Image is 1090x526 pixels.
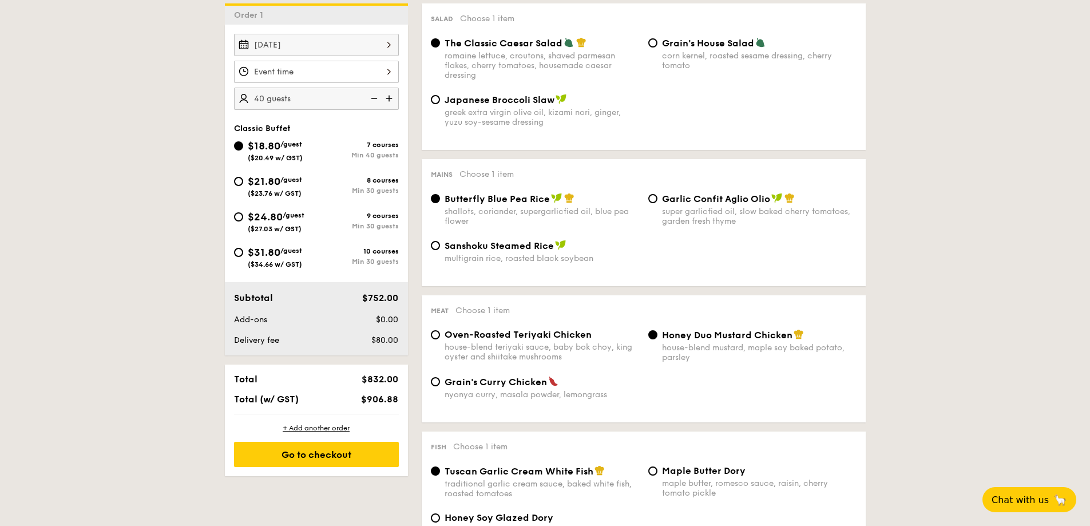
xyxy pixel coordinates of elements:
[551,193,562,203] img: icon-vegan.f8ff3823.svg
[445,390,639,400] div: nyonya curry, masala powder, lemongrass
[431,443,446,451] span: Fish
[248,225,302,233] span: ($27.03 w/ GST)
[234,61,399,83] input: Event time
[564,37,574,48] img: icon-vegetarian.fe4039eb.svg
[445,377,547,387] span: Grain's Curry Chicken
[234,374,257,385] span: Total
[364,88,382,109] img: icon-reduce.1d2dbef1.svg
[982,487,1076,512] button: Chat with us🦙
[445,329,592,340] span: Oven-Roasted Teriyaki Chicken
[234,141,243,151] input: $18.80/guest($20.49 w/ GST)7 coursesMin 40 guests
[548,376,558,386] img: icon-spicy.37a8142b.svg
[445,342,639,362] div: house-blend teriyaki sauce, baby bok choy, king oyster and shiitake mushrooms
[431,95,440,104] input: Japanese Broccoli Slawgreek extra virgin olive oil, kizami nori, ginger, yuzu soy-sesame dressing
[371,335,398,345] span: $80.00
[445,207,639,226] div: shallots, coriander, supergarlicfied oil, blue pea flower
[431,194,440,203] input: Butterfly Blue Pea Riceshallots, coriander, supergarlicfied oil, blue pea flower
[376,315,398,325] span: $0.00
[771,193,783,203] img: icon-vegan.f8ff3823.svg
[431,241,440,250] input: Sanshoku Steamed Ricemultigrain rice, roasted black soybean
[445,479,639,499] div: traditional garlic cream sauce, baked white fish, roasted tomatoes
[234,335,279,345] span: Delivery fee
[248,260,302,268] span: ($34.66 w/ GST)
[316,247,399,255] div: 10 courses
[316,212,399,220] div: 9 courses
[248,175,280,188] span: $21.80
[662,478,857,498] div: maple butter, romesco sauce, raisin, cherry tomato pickle
[556,94,567,104] img: icon-vegan.f8ff3823.svg
[755,37,766,48] img: icon-vegetarian.fe4039eb.svg
[431,15,453,23] span: Salad
[459,169,514,179] span: Choose 1 item
[431,307,449,315] span: Meat
[280,247,302,255] span: /guest
[234,34,399,56] input: Event date
[316,151,399,159] div: Min 40 guests
[445,466,593,477] span: Tuscan Garlic Cream White Fish
[248,211,283,223] span: $24.80
[648,330,657,339] input: Honey Duo Mustard Chickenhouse-blend mustard, maple soy baked potato, parsley
[234,442,399,467] div: Go to checkout
[362,374,398,385] span: $832.00
[382,88,399,109] img: icon-add.58712e84.svg
[431,513,440,523] input: Honey Soy Glazed Doryhoney soy glazed dory, carrot, zucchini and onion
[316,258,399,266] div: Min 30 guests
[662,193,770,204] span: Garlic Confit Aglio Olio
[316,141,399,149] div: 7 courses
[234,248,243,257] input: $31.80/guest($34.66 w/ GST)10 coursesMin 30 guests
[362,292,398,303] span: $752.00
[431,466,440,476] input: Tuscan Garlic Cream White Fishtraditional garlic cream sauce, baked white fish, roasted tomatoes
[234,88,399,110] input: Number of guests
[445,240,554,251] span: Sanshoku Steamed Rice
[662,51,857,70] div: corn kernel, roasted sesame dressing, cherry tomato
[445,512,553,523] span: Honey Soy Glazed Dory
[662,38,754,49] span: Grain's House Salad
[283,211,304,219] span: /guest
[431,377,440,386] input: Grain's Curry Chickennyonya curry, masala powder, lemongrass
[784,193,795,203] img: icon-chef-hat.a58ddaea.svg
[662,343,857,362] div: house-blend mustard, maple soy baked potato, parsley
[453,442,508,452] span: Choose 1 item
[280,176,302,184] span: /guest
[234,315,267,325] span: Add-ons
[234,212,243,222] input: $24.80/guest($27.03 w/ GST)9 coursesMin 30 guests
[248,246,280,259] span: $31.80
[445,94,554,105] span: Japanese Broccoli Slaw
[431,330,440,339] input: Oven-Roasted Teriyaki Chickenhouse-blend teriyaki sauce, baby bok choy, king oyster and shiitake ...
[445,254,639,263] div: multigrain rice, roasted black soybean
[662,207,857,226] div: super garlicfied oil, slow baked cherry tomatoes, garden fresh thyme
[445,193,550,204] span: Butterfly Blue Pea Rice
[248,140,280,152] span: $18.80
[316,187,399,195] div: Min 30 guests
[460,14,514,23] span: Choose 1 item
[248,154,303,162] span: ($20.49 w/ GST)
[234,124,291,133] span: Classic Buffet
[234,10,268,20] span: Order 1
[280,140,302,148] span: /guest
[564,193,574,203] img: icon-chef-hat.a58ddaea.svg
[794,329,804,339] img: icon-chef-hat.a58ddaea.svg
[648,466,657,476] input: Maple Butter Dorymaple butter, romesco sauce, raisin, cherry tomato pickle
[431,171,453,179] span: Mains
[662,465,746,476] span: Maple Butter Dory
[248,189,302,197] span: ($23.76 w/ GST)
[992,495,1049,505] span: Chat with us
[445,38,562,49] span: The Classic Caesar Salad
[555,240,566,250] img: icon-vegan.f8ff3823.svg
[662,330,792,341] span: Honey Duo Mustard Chicken
[576,37,586,48] img: icon-chef-hat.a58ddaea.svg
[234,292,273,303] span: Subtotal
[234,394,299,405] span: Total (w/ GST)
[594,465,605,476] img: icon-chef-hat.a58ddaea.svg
[648,38,657,48] input: Grain's House Saladcorn kernel, roasted sesame dressing, cherry tomato
[361,394,398,405] span: $906.88
[648,194,657,203] input: Garlic Confit Aglio Oliosuper garlicfied oil, slow baked cherry tomatoes, garden fresh thyme
[455,306,510,315] span: Choose 1 item
[1053,493,1067,507] span: 🦙
[234,424,399,433] div: + Add another order
[431,38,440,48] input: The Classic Caesar Saladromaine lettuce, croutons, shaved parmesan flakes, cherry tomatoes, house...
[234,177,243,186] input: $21.80/guest($23.76 w/ GST)8 coursesMin 30 guests
[316,176,399,184] div: 8 courses
[445,108,639,127] div: greek extra virgin olive oil, kizami nori, ginger, yuzu soy-sesame dressing
[316,222,399,230] div: Min 30 guests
